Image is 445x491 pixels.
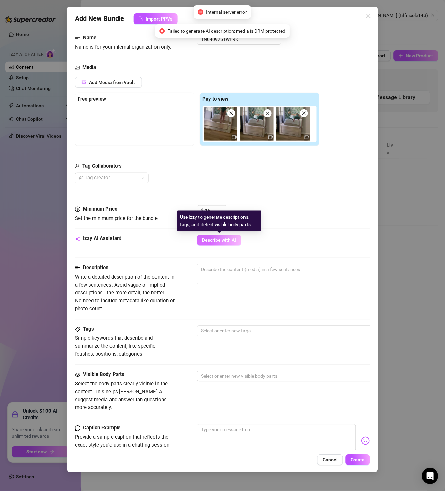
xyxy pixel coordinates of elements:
strong: Free preview [78,96,106,102]
img: svg%3e [361,437,370,445]
span: Describe with AI [202,238,236,243]
button: Close [363,11,374,22]
span: close [265,111,270,116]
span: Write a detailed description of the content in a few sentences. Avoid vague or implied descriptio... [75,274,175,312]
strong: Pay to view [203,96,229,102]
strong: Name [83,35,96,41]
span: Provide a sample caption that reflects the exact style you'd use in a chatting session. This is y... [75,434,173,464]
span: Cancel [323,457,338,463]
strong: Tags [83,326,94,332]
img: media [240,107,274,141]
img: media [276,107,310,141]
strong: Izzy AI Assistant [83,236,121,242]
span: import [139,16,143,21]
span: Set the minimum price for the bundle [75,215,158,221]
span: align-left [75,264,80,272]
span: Internal server error [206,8,247,16]
span: Select the body parts clearly visible in the content. This helps [PERSON_NAME] AI suggest media a... [75,381,168,411]
span: Failed to generate AI description: media is DRM protected [168,27,286,35]
span: Create [351,457,365,463]
span: dollar [75,205,80,213]
div: Use Izzy to generate descriptions, tags, and detect visible body parts [177,211,261,231]
span: video-camera [268,135,273,140]
button: Add Media from Vault [75,77,142,88]
strong: Tag Collaborators [82,163,122,169]
img: media [204,107,237,141]
span: close [302,111,306,116]
span: Import PPVs [146,16,173,22]
span: close-circle [160,28,165,34]
div: Open Intercom Messenger [422,468,438,484]
span: message [75,424,80,433]
span: Close [363,13,374,19]
strong: Caption Example [83,425,121,431]
span: close-circle [198,9,204,15]
span: video-camera [232,135,237,140]
button: Create [346,455,370,465]
span: picture [75,64,80,72]
span: picture [82,80,86,84]
span: align-left [75,34,80,42]
button: Cancel [317,455,343,465]
span: Simple keywords that describe and summarize the content, like specific fetishes, positions, categ... [75,335,156,357]
span: Add New Bundle [75,13,124,24]
span: user [75,162,80,170]
span: tag [75,327,80,332]
span: Add Media from Vault [89,80,135,85]
span: eye [75,372,80,378]
strong: Minimum Price [83,206,117,212]
span: Name is for your internal organization only. [75,44,172,50]
strong: Description [83,265,108,271]
span: video-camera [305,135,309,140]
button: Import PPVs [134,13,178,24]
strong: Media [82,64,96,70]
strong: Visible Body Parts [83,372,125,378]
button: Describe with AI [197,235,241,246]
input: Enter a name [197,34,281,45]
span: close [366,13,371,19]
span: close [229,111,234,116]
